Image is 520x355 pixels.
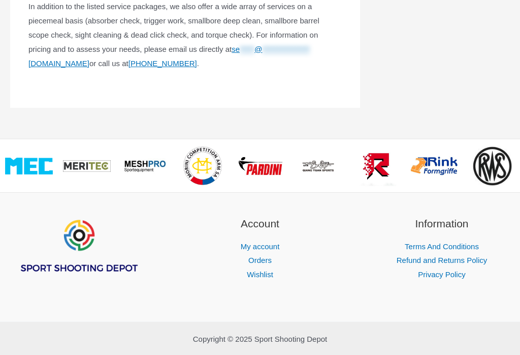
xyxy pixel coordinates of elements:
a: My account [241,242,280,251]
a: Terms And Conditions [405,242,479,251]
a: Wishlist [247,270,273,279]
aside: Footer Widget 2 [182,216,338,282]
a: Refund and Returns Policy [397,256,487,264]
h2: Account [182,216,338,232]
span: This contact has been encoded by Anti-Spam by CleanTalk. Click to decode. To finish the decoding ... [28,45,310,68]
nav: Information [364,240,520,282]
a: Orders [248,256,272,264]
h2: Information [364,216,520,232]
a: [PHONE_NUMBER] [128,59,197,68]
aside: Footer Widget 3 [364,216,520,282]
nav: Account [182,240,338,282]
a: Privacy Policy [418,270,465,279]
